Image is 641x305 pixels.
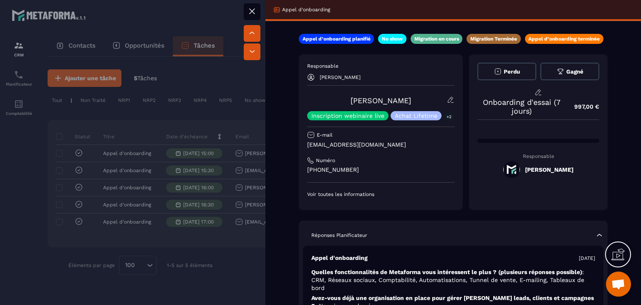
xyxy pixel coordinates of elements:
[477,98,566,115] p: Onboarding d'essai (7 jours)
[579,255,595,262] p: [DATE]
[470,36,517,42] p: Migration Terminée
[320,74,361,80] p: [PERSON_NAME]
[317,132,333,138] p: E-mail
[311,232,367,239] p: Réponses Planificateur
[311,269,584,291] span: : CRM, Réseaux sociaux, Comptabilité, Automatisations, Tunnel de vente, E-mailing, Tableaux de bord
[303,36,371,42] p: Appel d’onboarding planifié
[477,153,599,159] p: Responsable
[540,63,599,80] button: Gagné
[282,6,330,13] p: Appel d'onboarding
[504,69,520,75] span: Perdu
[307,141,454,149] p: [EMAIL_ADDRESS][DOMAIN_NAME]
[606,272,631,297] a: Ouvrir le chat
[414,36,459,42] p: Migration en cours
[444,112,454,121] p: +2
[382,36,403,42] p: No show
[477,63,536,80] button: Perdu
[307,166,454,174] p: [PHONE_NUMBER]
[311,254,368,262] p: Appel d'onboarding
[311,113,384,119] p: Inscription webinaire live
[566,69,583,75] span: Gagné
[528,36,600,42] p: Appel d’onboarding terminée
[307,191,454,198] p: Voir toutes les informations
[395,113,437,119] p: Achat Lifetime
[351,96,411,105] a: [PERSON_NAME]
[307,63,454,69] p: Responsable
[525,166,573,173] h5: [PERSON_NAME]
[566,99,599,115] p: 997,00 €
[316,157,335,164] p: Numéro
[311,268,595,292] p: Quelles fonctionnalités de Metaforma vous intéressent le plus ? (plusieurs réponses possible)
